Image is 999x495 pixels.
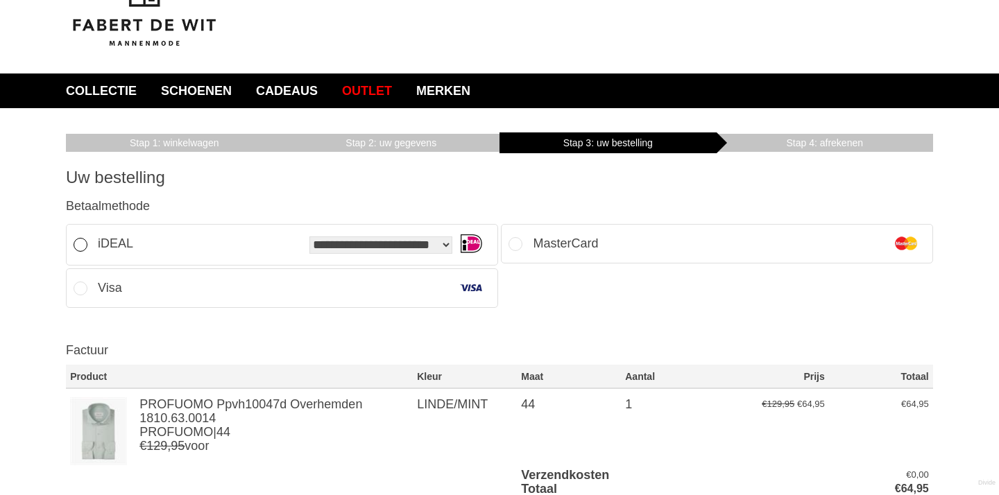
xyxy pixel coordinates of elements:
a: Outlet [332,73,402,108]
span: 1810.63.0014 [139,411,216,425]
span: Uw gegevens [345,137,436,148]
img: PROFUOMO Ppvh10047d Overhemden [70,397,126,465]
a: Winkelwagen [66,132,283,153]
span: , [167,439,171,453]
span: € [139,439,146,453]
a: Cadeaus [246,73,328,108]
a: Schoenen [151,73,242,108]
span: 44 [216,425,230,439]
th: Maat [517,365,621,388]
span: , [916,399,919,409]
span: , [782,399,785,409]
span: € [906,469,911,480]
div: Visa [98,272,122,304]
div: iDEAL [98,228,133,259]
span: 95 [785,399,794,409]
a: Uw gegevens [283,132,500,153]
td: | [135,388,413,468]
span: 64 [901,483,914,494]
span: 64 [802,399,812,409]
h1: Uw bestelling [66,167,933,188]
span: PROFUOMO Ppvh10047d Overhemden [139,397,362,411]
a: Divide [978,474,996,492]
td: 1 [621,388,725,468]
span: 00 [919,469,928,480]
span: PROFUOMO [139,425,213,439]
span: € [762,399,767,409]
h3: Betaalmethode [66,198,933,214]
td: Verzendkosten [517,468,829,482]
a: Merken [406,73,481,108]
span: 129 [767,399,783,409]
th: Prijs [725,365,829,388]
td: LINDE/MINT [413,388,517,468]
span: € [895,483,901,494]
span: 129 [146,439,167,453]
th: Product [66,365,135,388]
th: Kleur [413,365,517,388]
span: , [916,469,919,480]
span: , [914,483,916,494]
span: 95 [916,483,929,494]
span: Winkelwagen [130,137,219,148]
h3: Factuur [66,342,933,358]
span: 95 [814,399,824,409]
th: Totaal [829,365,933,388]
span: 0 [911,469,916,480]
img: Visa [460,277,482,299]
span: voor [139,439,409,453]
a: collectie [55,73,147,108]
span: 64 [906,399,916,409]
span: 95 [171,439,185,453]
div: MasterCard [533,228,598,259]
img: iDEAL [460,232,482,254]
img: MasterCard [895,232,917,254]
span: € [797,399,802,409]
th: Aantal [621,365,725,388]
span: 95 [919,399,928,409]
span: € [901,399,906,409]
span: , [812,399,815,409]
td: 44 [517,388,621,468]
